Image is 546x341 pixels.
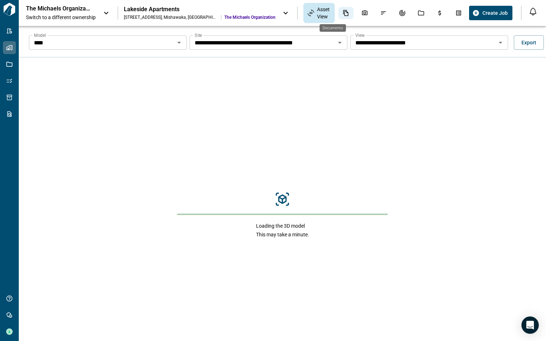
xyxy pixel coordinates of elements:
[124,14,218,20] div: [STREET_ADDRESS] , Mishawaka , [GEOGRAPHIC_DATA]
[451,7,466,19] div: Takeoff Center
[521,316,539,334] div: Open Intercom Messenger
[195,32,202,38] label: Site
[303,3,335,23] div: Asset View
[124,6,276,13] div: Lakeside Apartments
[357,7,372,19] div: Photos
[521,39,536,46] span: Export
[317,6,330,20] span: Asset View
[320,24,346,32] div: Documents
[413,7,429,19] div: Jobs
[224,14,276,20] span: The Michaels Organization
[335,38,345,48] button: Open
[432,7,447,19] div: Budgets
[34,32,46,38] label: Model
[495,38,506,48] button: Open
[26,5,91,12] p: The Michaels Organization
[514,35,544,50] button: Export
[482,9,508,17] span: Create Job
[26,14,96,21] span: Switch to a different ownership
[376,7,391,19] div: Issues & Info
[355,32,365,38] label: View
[395,7,410,19] div: Renovation Record
[338,7,354,19] div: Documents
[256,222,309,229] span: Loading the 3D model
[256,231,309,238] span: This may take a minute.
[174,38,184,48] button: Open
[527,6,539,17] button: Open notification feed
[469,6,512,20] button: Create Job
